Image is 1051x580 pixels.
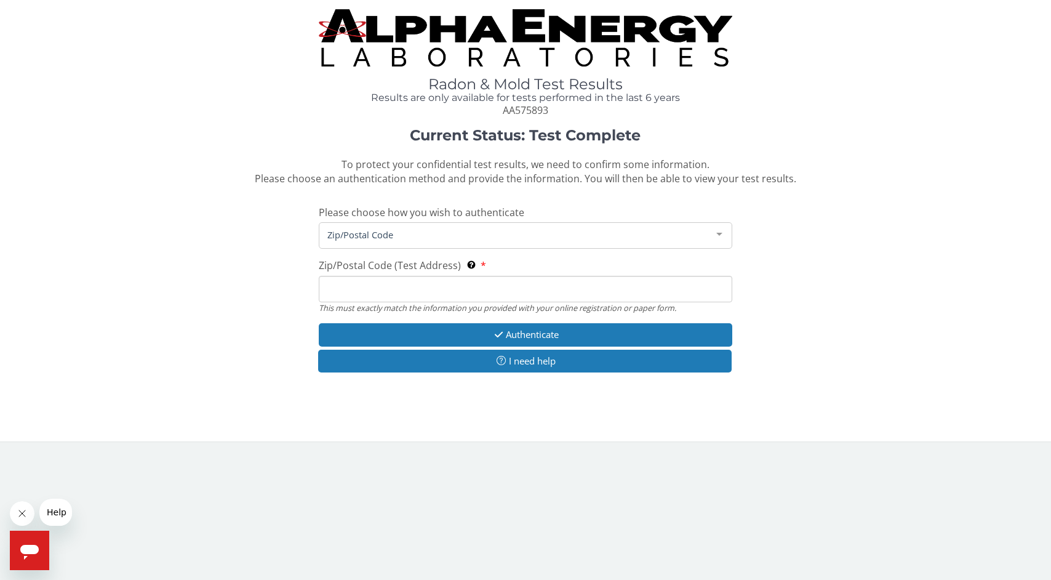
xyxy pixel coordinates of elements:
iframe: Message from company [39,499,72,526]
iframe: Button to launch messaging window [10,531,49,570]
span: AA575893 [503,103,548,117]
button: I need help [318,350,731,373]
span: Zip/Postal Code [324,228,706,241]
button: Authenticate [319,323,732,346]
iframe: Close message [10,501,34,526]
span: Please choose how you wish to authenticate [319,206,524,219]
div: This must exactly match the information you provided with your online registration or paper form. [319,302,732,313]
img: TightCrop.jpg [319,9,732,66]
strong: Current Status: Test Complete [410,126,641,144]
h4: Results are only available for tests performed in the last 6 years [319,92,732,103]
span: To protect your confidential test results, we need to confirm some information. Please choose an ... [255,158,796,185]
h1: Radon & Mold Test Results [319,76,732,92]
span: Zip/Postal Code (Test Address) [319,259,461,272]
